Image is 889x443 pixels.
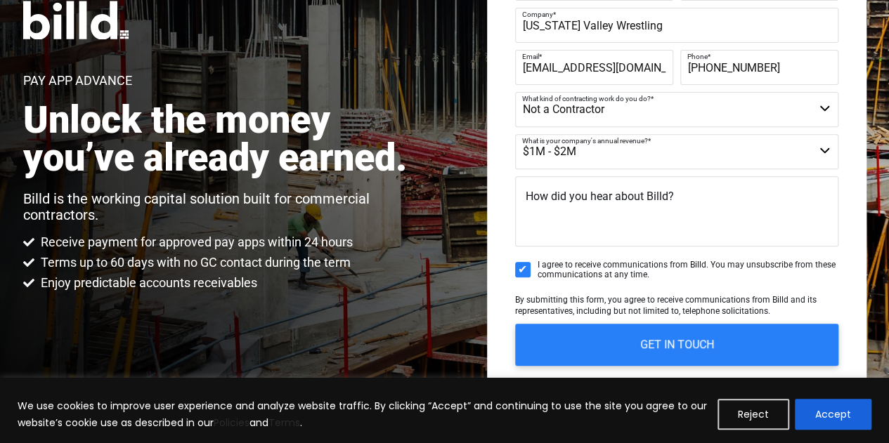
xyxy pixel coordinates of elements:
a: Terms [268,416,300,430]
span: Receive payment for approved pay apps within 24 hours [37,234,353,251]
a: Policies [214,416,249,430]
button: Reject [718,399,789,430]
h2: Unlock the money you’ve already earned. [23,101,422,177]
input: I agree to receive communications from Billd. You may unsubscribe from these communications at an... [515,262,531,277]
span: Company [522,11,553,18]
span: I agree to receive communications from Billd. You may unsubscribe from these communications at an... [538,260,838,280]
span: Email [522,53,539,60]
span: Terms up to 60 days with no GC contact during the term [37,254,351,271]
button: Accept [795,399,871,430]
p: We use cookies to improve user experience and analyze website traffic. By clicking “Accept” and c... [18,397,707,431]
input: GET IN TOUCH [515,324,838,366]
p: Billd is the working capital solution built for commercial contractors. [23,191,422,223]
span: Phone [687,53,708,60]
h1: Pay App Advance [23,74,132,87]
span: By submitting this form, you agree to receive communications from Billd and its representatives, ... [515,295,817,316]
span: How did you hear about Billd? [526,190,674,203]
span: Enjoy predictable accounts receivables [37,275,257,291]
